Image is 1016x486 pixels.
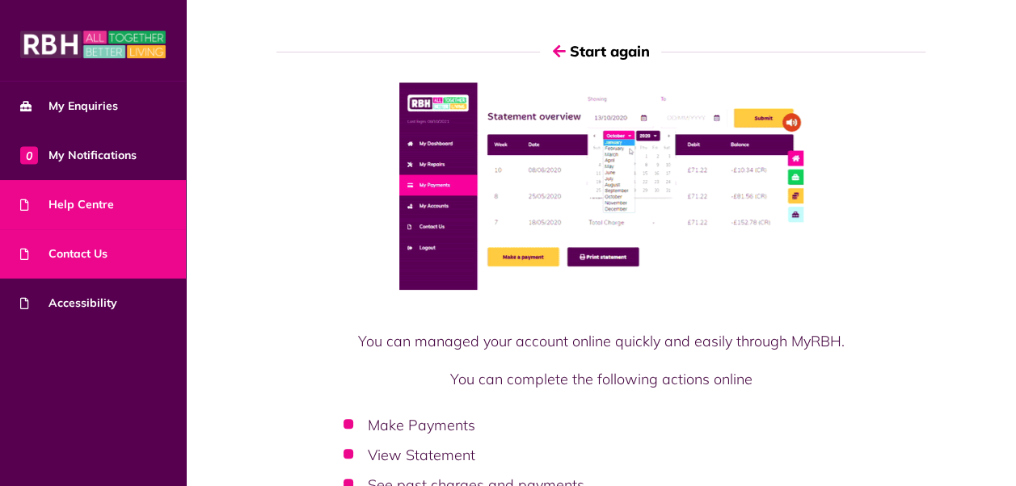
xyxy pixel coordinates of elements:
span: Contact Us [20,245,108,262]
span: My Notifications [20,147,137,164]
span: Accessibility [20,295,117,312]
li: View Statement [344,444,859,466]
button: Start again [540,28,661,74]
span: 0 [20,146,38,164]
p: You can complete the following actions online [344,368,859,390]
img: MyRBH [20,28,166,61]
span: Help Centre [20,196,114,213]
span: My Enquiries [20,98,118,115]
p: You can managed your account online quickly and easily through MyRBH. [344,330,859,352]
li: Make Payments [344,414,859,436]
